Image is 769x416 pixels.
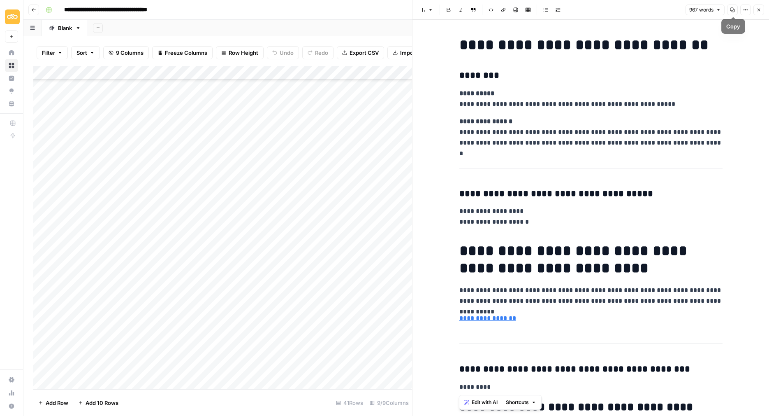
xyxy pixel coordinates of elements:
[5,9,20,24] img: Sinch Logo
[5,97,18,110] a: Your Data
[42,49,55,57] span: Filter
[315,49,328,57] span: Redo
[506,399,529,406] span: Shortcuts
[46,399,68,407] span: Add Row
[503,397,540,408] button: Shortcuts
[5,373,18,386] a: Settings
[37,46,68,59] button: Filter
[152,46,213,59] button: Freeze Columns
[5,59,18,72] a: Browse
[76,49,87,57] span: Sort
[337,46,384,59] button: Export CSV
[366,396,412,409] div: 9/9 Columns
[387,46,435,59] button: Import CSV
[686,5,725,15] button: 967 words
[229,49,258,57] span: Row Height
[5,7,18,27] button: Workspace: Sinch
[42,20,88,36] a: Blank
[86,399,118,407] span: Add 10 Rows
[5,400,18,413] button: Help + Support
[71,46,100,59] button: Sort
[267,46,299,59] button: Undo
[5,84,18,98] a: Opportunities
[33,396,73,409] button: Add Row
[116,49,144,57] span: 9 Columns
[302,46,334,59] button: Redo
[280,49,294,57] span: Undo
[103,46,149,59] button: 9 Columns
[5,72,18,85] a: Insights
[58,24,72,32] div: Blank
[350,49,379,57] span: Export CSV
[472,399,498,406] span: Edit with AI
[333,396,366,409] div: 41 Rows
[689,6,713,14] span: 967 words
[461,397,501,408] button: Edit with AI
[400,49,430,57] span: Import CSV
[5,386,18,400] a: Usage
[216,46,264,59] button: Row Height
[5,46,18,59] a: Home
[73,396,123,409] button: Add 10 Rows
[165,49,207,57] span: Freeze Columns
